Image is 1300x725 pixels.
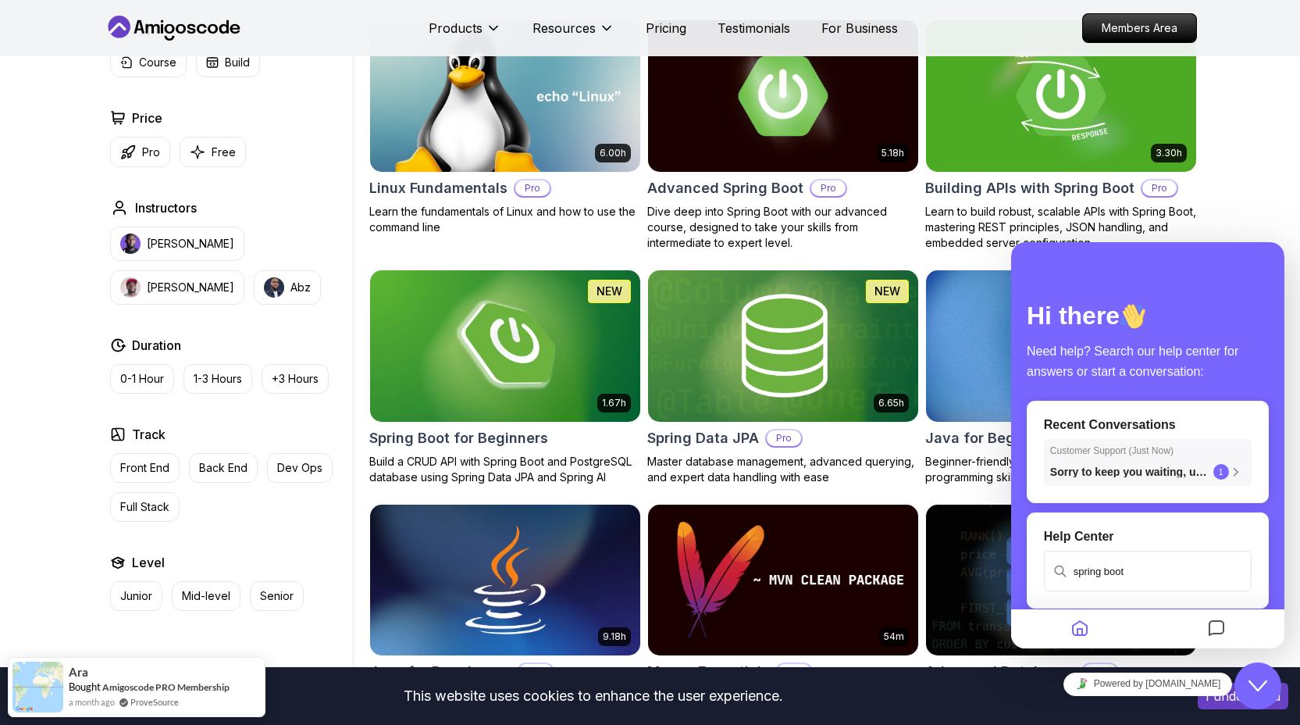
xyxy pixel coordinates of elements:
[1156,147,1182,159] p: 3.30h
[925,270,1197,485] a: Java for Beginners card2.41hJava for BeginnersBeginner-friendly Java course for essential program...
[925,177,1134,199] h2: Building APIs with Spring Boot
[120,499,169,515] p: Full Stack
[647,270,919,485] a: Spring Data JPA card6.65hNEWSpring Data JPAProMaster database management, advanced querying, and ...
[260,588,294,604] p: Senior
[648,505,918,656] img: Maven Essentials card
[718,19,790,37] a: Testimonials
[884,630,904,643] p: 54m
[647,661,769,683] h2: Maven Essentials
[33,287,240,302] p: Help Center
[39,223,1065,236] span: Sorry to keep you waiting, unfortunately all of our agents are currently busy or away, please lea...
[369,204,641,235] p: Learn the fundamentals of Linux and how to use the command line
[120,588,152,604] p: Junior
[532,19,614,50] button: Resources
[110,581,162,611] button: Junior
[102,681,230,693] a: Amigoscode PRO Membership
[925,20,1197,251] a: Building APIs with Spring Boot card3.30hBuilding APIs with Spring BootProLearn to build robust, s...
[370,20,640,172] img: Linux Fundamentals card
[1082,13,1197,43] a: Members Area
[647,177,803,199] h2: Advanced Spring Boot
[132,425,166,444] h2: Track
[1011,666,1284,702] iframe: chat widget
[130,695,179,709] a: ProveSource
[250,581,304,611] button: Senior
[147,280,234,295] p: [PERSON_NAME]
[142,145,160,160] p: Pro
[821,19,898,37] a: For Business
[69,680,101,693] span: Bought
[12,662,63,712] img: provesource social proof notification image
[926,20,1196,172] img: Building APIs with Spring Boot card
[647,204,919,251] p: Dive deep into Spring Boot with our advanced course, designed to take your skills from intermedia...
[147,236,234,252] p: [PERSON_NAME]
[34,310,239,348] input: Search for answers
[110,270,244,305] button: instructor img[PERSON_NAME]
[648,270,918,422] img: Spring Data JPA card
[182,588,230,604] p: Mid-level
[110,48,187,77] button: Course
[55,372,82,402] button: Home
[110,453,180,483] button: Front End
[1083,664,1117,680] p: Pro
[110,364,174,394] button: 0-1 Hour
[647,20,919,251] a: Advanced Spring Boot card5.18hAdvanced Spring BootProDive deep into Spring Boot with our advanced...
[69,666,88,679] span: Ara
[1234,662,1284,709] iframe: chat widget
[225,55,250,70] p: Build
[369,177,508,199] h2: Linux Fundamentals
[1083,14,1196,42] p: Members Area
[597,284,622,299] p: NEW
[183,364,252,394] button: 1-3 Hours
[69,695,115,709] span: a month ago
[110,227,244,261] button: instructor img[PERSON_NAME]
[811,180,846,196] p: Pro
[172,581,240,611] button: Mid-level
[925,204,1197,251] p: Learn to build robust, scalable APIs with Spring Boot, mastering REST principles, JSON handling, ...
[254,270,321,305] button: instructor imgAbz
[515,180,550,196] p: Pro
[370,270,640,422] img: Spring Boot for Beginners card
[262,364,329,394] button: +3 Hours
[369,427,548,449] h2: Spring Boot for Beginners
[132,109,162,127] h2: Price
[1142,180,1177,196] p: Pro
[369,270,641,485] a: Spring Boot for Beginners card1.67hNEWSpring Boot for BeginnersBuild a CRUD API with Spring Boot ...
[767,430,801,446] p: Pro
[189,453,258,483] button: Back End
[369,504,641,720] a: Java for Developers card9.18hJava for DevelopersProLearn advanced Java concepts to build scalable...
[648,20,918,172] img: Advanced Spring Boot card
[882,147,904,159] p: 5.18h
[120,234,141,254] img: instructor img
[132,553,165,572] h2: Level
[199,460,248,476] p: Back End
[647,504,919,720] a: Maven Essentials card54mMaven EssentialsProLearn how to use Maven to build and manage your Java p...
[272,371,319,387] p: +3 Hours
[264,277,284,298] img: instructor img
[369,454,641,485] p: Build a CRUD API with Spring Boot and PostgreSQL database using Spring Data JPA and Spring AI
[110,137,170,167] button: Pro
[646,19,686,37] a: Pricing
[132,336,181,355] h2: Duration
[290,280,311,295] p: Abz
[925,454,1197,485] p: Beginner-friendly Java course for essential programming skills and application development
[267,453,333,483] button: Dev Ops
[926,270,1196,422] img: Java for Beginners card
[370,505,640,656] img: Java for Developers card
[135,198,197,217] h2: Instructors
[874,284,900,299] p: NEW
[120,460,169,476] p: Front End
[429,19,483,37] p: Products
[925,427,1058,449] h2: Java for Beginners
[196,48,260,77] button: Build
[647,427,759,449] h2: Spring Data JPA
[12,679,1174,713] div: This website uses cookies to enhance the user experience.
